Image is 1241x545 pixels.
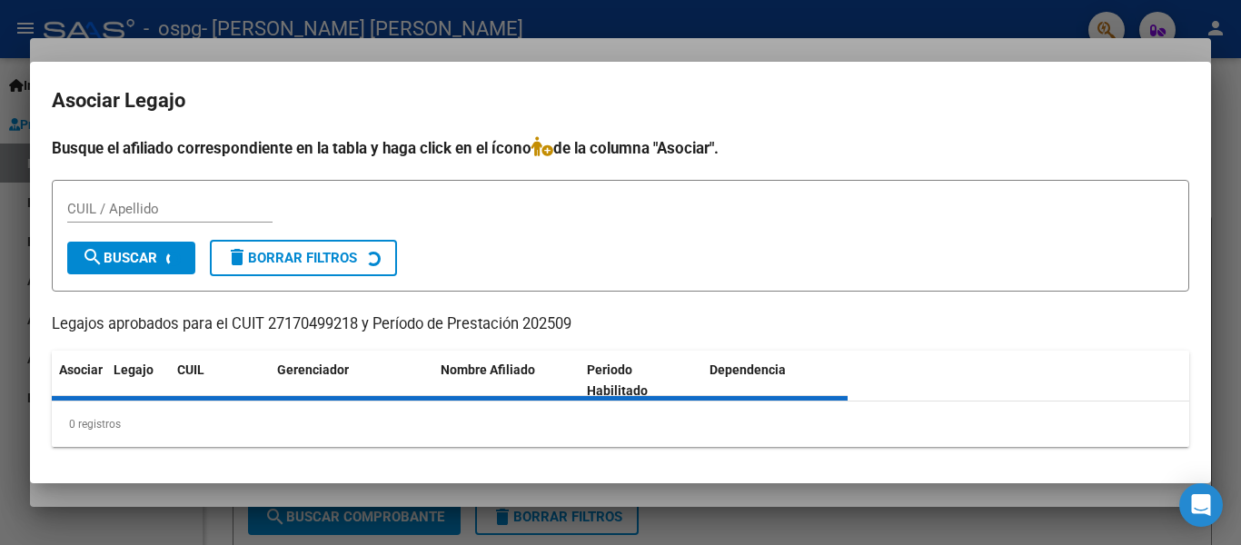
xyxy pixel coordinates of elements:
datatable-header-cell: Periodo Habilitado [580,351,702,411]
span: Dependencia [710,362,786,377]
span: Asociar [59,362,103,377]
span: Gerenciador [277,362,349,377]
span: Nombre Afiliado [441,362,535,377]
p: Legajos aprobados para el CUIT 27170499218 y Período de Prestación 202509 [52,313,1189,336]
span: Periodo Habilitado [587,362,648,398]
datatable-header-cell: Legajo [106,351,170,411]
datatable-header-cell: CUIL [170,351,270,411]
datatable-header-cell: Gerenciador [270,351,433,411]
h2: Asociar Legajo [52,84,1189,118]
div: Open Intercom Messenger [1179,483,1223,527]
span: CUIL [177,362,204,377]
div: 0 registros [52,401,1189,447]
mat-icon: search [82,246,104,268]
datatable-header-cell: Dependencia [702,351,849,411]
button: Borrar Filtros [210,240,397,276]
datatable-header-cell: Asociar [52,351,106,411]
datatable-header-cell: Nombre Afiliado [433,351,580,411]
mat-icon: delete [226,246,248,268]
button: Buscar [67,242,195,274]
span: Legajo [114,362,154,377]
span: Borrar Filtros [226,250,357,266]
span: Buscar [82,250,157,266]
h4: Busque el afiliado correspondiente en la tabla y haga click en el ícono de la columna "Asociar". [52,136,1189,160]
